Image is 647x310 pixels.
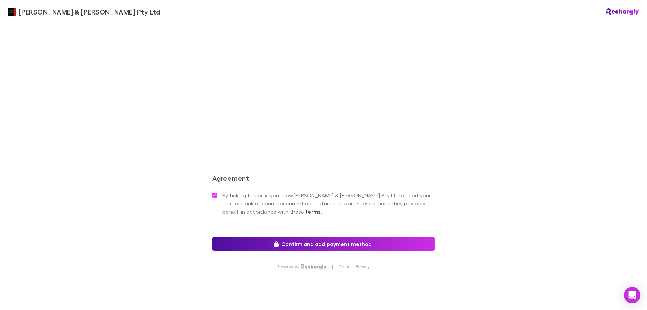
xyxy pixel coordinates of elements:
[277,264,301,270] p: Powered by
[301,264,327,270] img: Rechargly Logo
[305,208,321,215] strong: terms
[339,264,350,270] a: Terms
[8,8,16,16] img: Douglas & Harrison Pty Ltd's Logo
[212,237,435,251] button: Confirm and add payment method
[19,7,160,17] span: [PERSON_NAME] & [PERSON_NAME] Pty Ltd
[624,287,640,303] div: Open Intercom Messenger
[212,174,435,185] h3: Agreement
[332,264,333,270] p: |
[222,191,435,216] span: By ticking this box, you allow [PERSON_NAME] & [PERSON_NAME] Pty Ltd to debit your card or bank a...
[356,264,370,270] a: Privacy
[606,8,639,15] img: Rechargly Logo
